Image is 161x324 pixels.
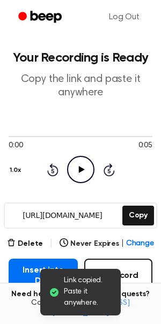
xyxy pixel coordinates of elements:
[6,299,155,318] span: Contact us
[49,237,53,250] span: |
[7,238,43,250] button: Delete
[9,259,78,293] button: Insert into Doc
[84,259,152,293] button: Record
[52,299,130,317] a: [EMAIL_ADDRESS][DOMAIN_NAME]
[60,238,154,250] button: Never Expires|Change
[11,7,71,28] a: Beep
[122,206,154,225] button: Copy
[9,73,152,100] p: Copy the link and paste it anywhere
[9,161,25,179] button: 1.0x
[98,4,150,30] a: Log Out
[138,140,152,152] span: 0:05
[126,238,154,250] span: Change
[64,275,112,309] span: Link copied. Paste it anywhere.
[121,238,124,250] span: |
[9,140,23,152] span: 0:00
[9,51,152,64] h1: Your Recording is Ready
